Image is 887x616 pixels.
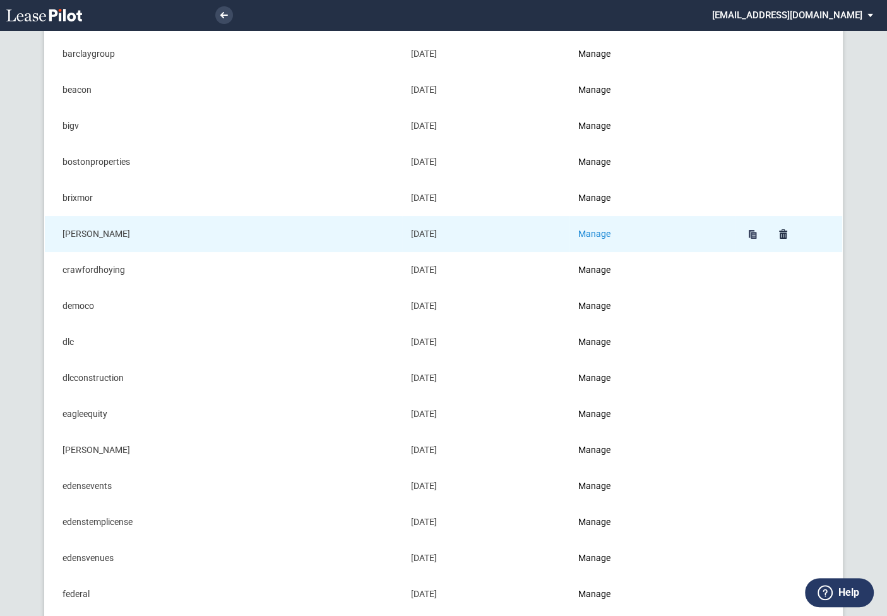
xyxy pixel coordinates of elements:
td: bigv [45,108,402,144]
a: Delete casto [774,226,792,243]
td: [DATE] [402,468,569,504]
td: brixmor [45,180,402,216]
a: Manage [578,373,610,383]
a: Manage [578,49,610,59]
td: [DATE] [402,504,569,540]
td: [DATE] [402,576,569,612]
td: [DATE] [402,396,569,432]
td: [PERSON_NAME] [45,432,402,468]
td: [PERSON_NAME] [45,216,402,252]
a: Duplicate casto [744,226,761,243]
td: bostonproperties [45,144,402,180]
a: Manage [578,301,610,311]
a: Manage [578,553,610,563]
td: [DATE] [402,360,569,396]
a: Manage [578,265,610,275]
td: crawfordhoying [45,252,402,288]
td: [DATE] [402,108,569,144]
td: dlc [45,324,402,360]
td: eagleequity [45,396,402,432]
td: beacon [45,72,402,108]
td: [DATE] [402,180,569,216]
a: Manage [578,337,610,347]
a: Manage [578,85,610,95]
td: democo [45,288,402,324]
td: [DATE] [402,252,569,288]
a: Manage [578,157,610,167]
td: [DATE] [402,36,569,72]
a: Manage [578,409,610,419]
a: Manage [578,481,610,491]
td: [DATE] [402,144,569,180]
td: [DATE] [402,324,569,360]
label: Help [838,584,859,601]
a: Manage [578,445,610,455]
td: [DATE] [402,432,569,468]
a: Manage [578,121,610,131]
button: Help [805,578,874,607]
td: [DATE] [402,540,569,576]
td: edenstemplicense [45,504,402,540]
td: [DATE] [402,216,569,252]
td: [DATE] [402,72,569,108]
td: edensevents [45,468,402,504]
a: Manage [578,517,610,527]
td: edensvenues [45,540,402,576]
td: [DATE] [402,288,569,324]
a: Manage [578,193,610,203]
td: barclaygroup [45,36,402,72]
a: Manage [578,229,610,239]
td: dlcconstruction [45,360,402,396]
td: federal [45,576,402,612]
a: Manage [578,589,610,599]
